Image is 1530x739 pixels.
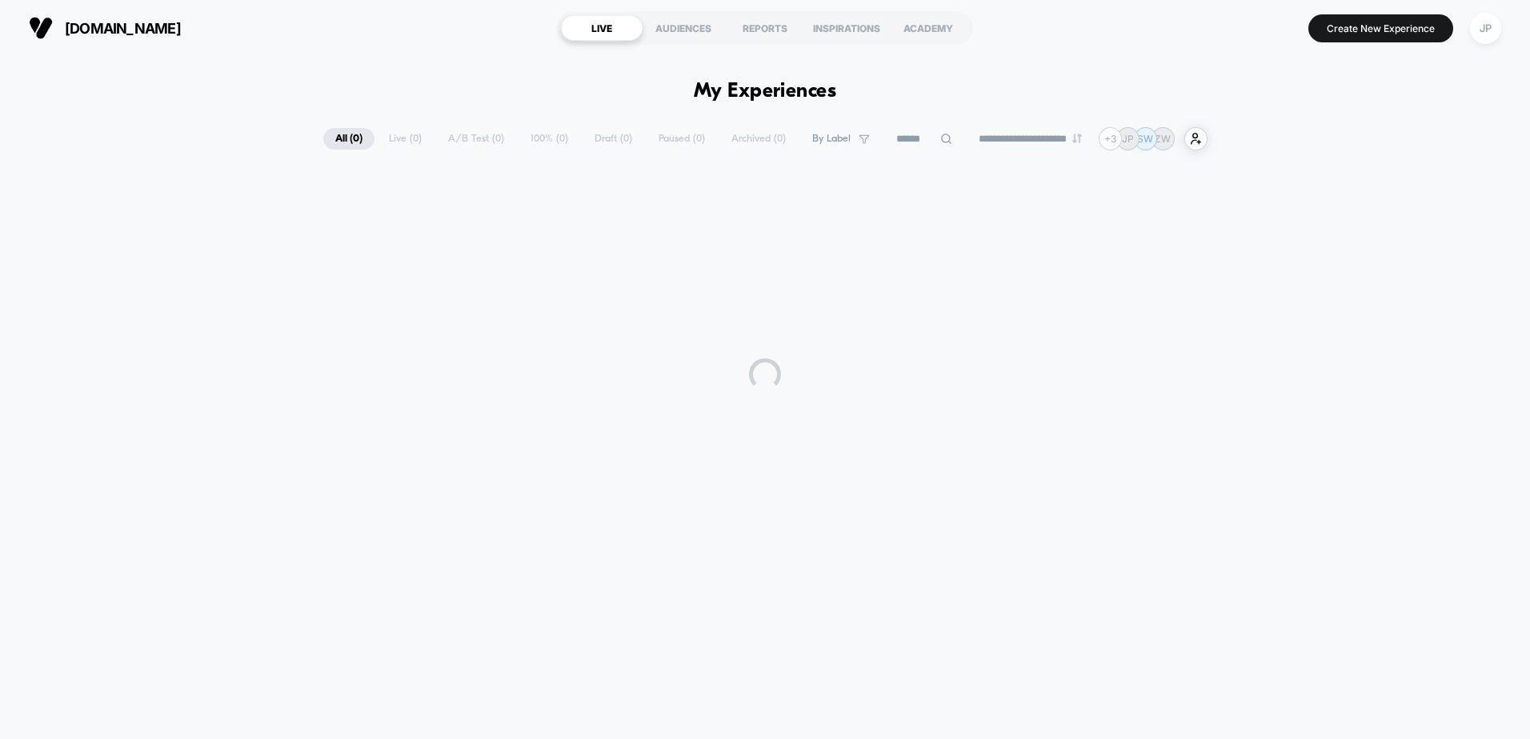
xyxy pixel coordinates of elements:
h1: My Experiences [694,80,837,103]
span: By Label [812,133,851,145]
button: JP [1465,12,1506,45]
div: INSPIRATIONS [806,15,887,41]
div: LIVE [561,15,643,41]
div: JP [1470,13,1501,44]
span: [DOMAIN_NAME] [65,20,181,37]
div: + 3 [1099,127,1122,150]
div: AUDIENCES [643,15,724,41]
button: Create New Experience [1308,14,1453,42]
p: SW [1137,133,1153,145]
button: [DOMAIN_NAME] [24,15,186,41]
p: ZW [1155,133,1171,145]
img: Visually logo [29,16,53,40]
img: end [1072,134,1082,143]
p: JP [1122,133,1134,145]
span: All ( 0 ) [323,128,374,150]
div: REPORTS [724,15,806,41]
div: ACADEMY [887,15,969,41]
